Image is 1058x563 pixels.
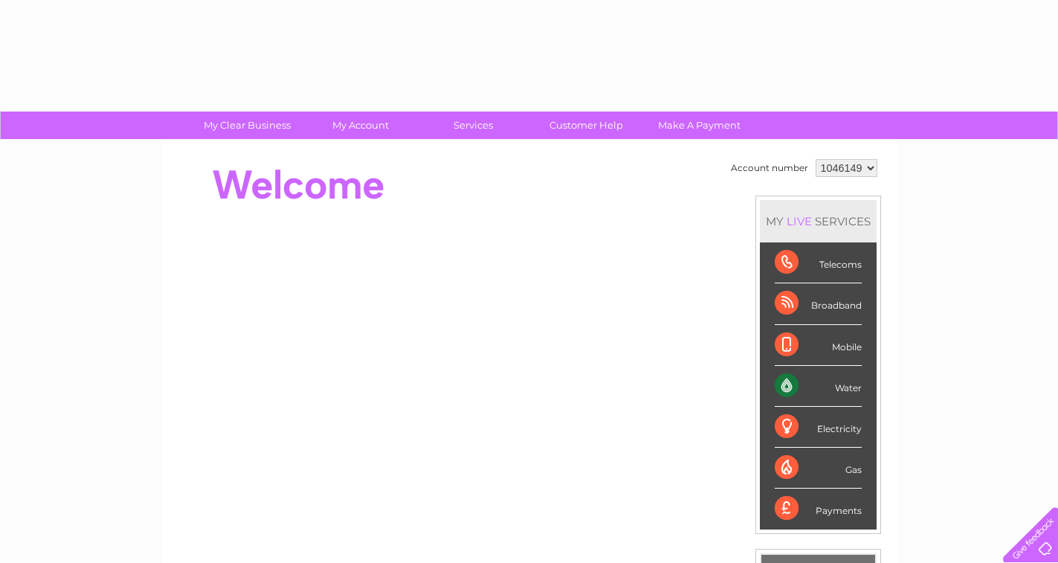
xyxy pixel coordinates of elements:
[525,112,648,139] a: Customer Help
[775,407,862,448] div: Electricity
[775,242,862,283] div: Telecoms
[775,283,862,324] div: Broadband
[760,200,877,242] div: MY SERVICES
[299,112,422,139] a: My Account
[775,448,862,489] div: Gas
[775,489,862,529] div: Payments
[727,155,812,181] td: Account number
[186,112,309,139] a: My Clear Business
[638,112,761,139] a: Make A Payment
[775,325,862,366] div: Mobile
[775,366,862,407] div: Water
[412,112,535,139] a: Services
[784,214,815,228] div: LIVE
